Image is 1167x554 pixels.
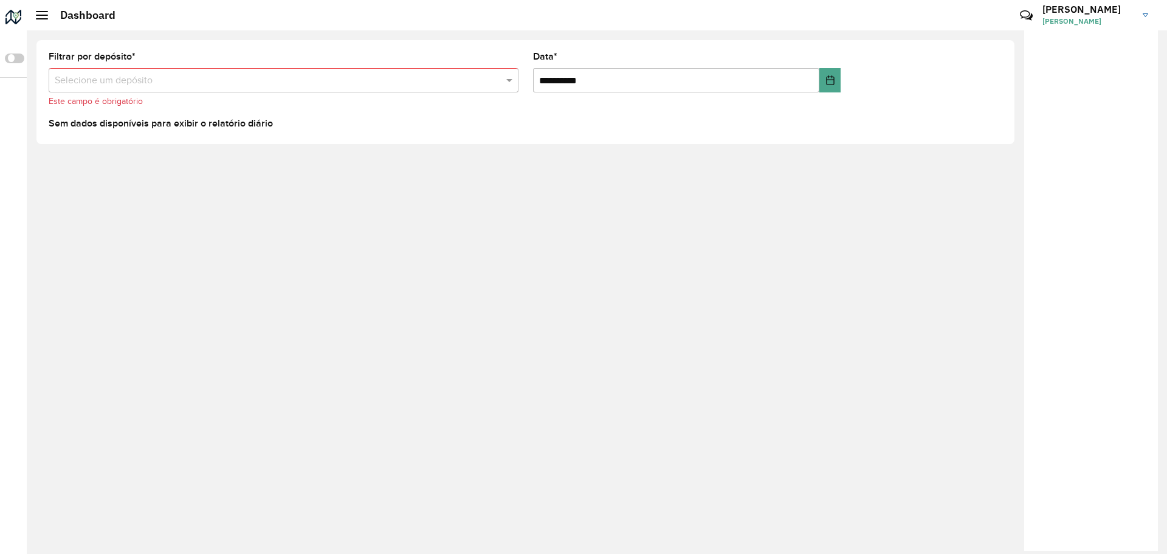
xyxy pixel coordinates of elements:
formly-validation-message: Este campo é obrigatório [49,97,143,106]
div: Críticas? Dúvidas? Elogios? Sugestões? Entre em contato conosco! [875,4,1002,36]
h3: [PERSON_NAME] [1042,4,1134,15]
label: Sem dados disponíveis para exibir o relatório diário [49,116,273,131]
button: Choose Date [819,68,841,92]
span: [PERSON_NAME] [1042,16,1134,27]
a: Contato Rápido [1013,2,1039,29]
h2: Dashboard [48,9,115,22]
label: Filtrar por depósito [49,49,136,64]
label: Data [533,49,557,64]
